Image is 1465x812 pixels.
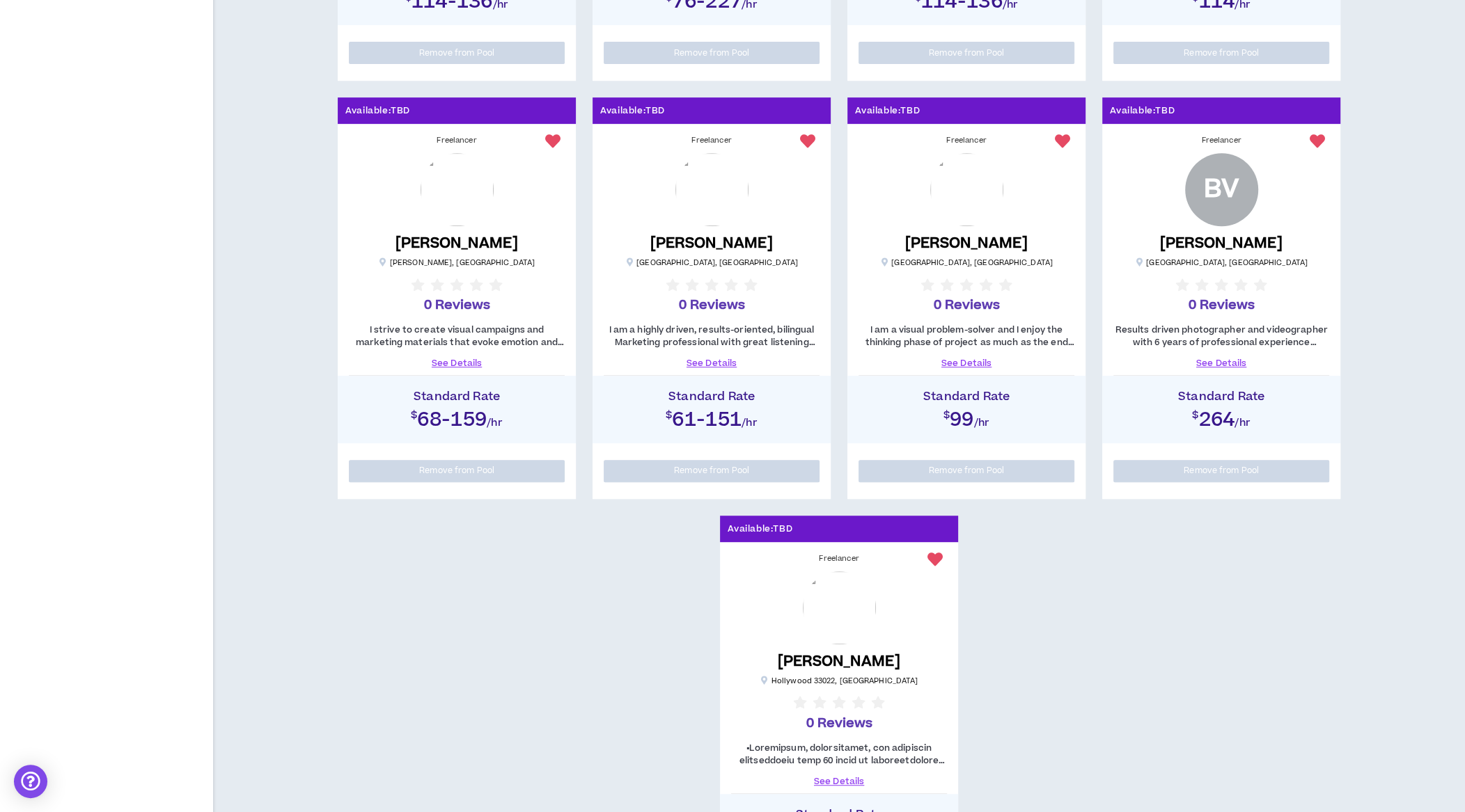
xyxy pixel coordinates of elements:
span: /hr [487,415,503,430]
p: Results driven photographer and videographer with 6 years of professional experience specializing... [1113,324,1329,349]
div: Freelancer [1113,135,1329,146]
h5: [PERSON_NAME] [1160,234,1283,252]
span: star [852,696,865,710]
span: star [411,278,425,292]
h2: $264 [1109,404,1333,429]
a: See Details [349,357,565,369]
div: BV [1203,177,1239,202]
p: Available: TBD [1110,104,1175,118]
h4: Standard Rate [854,390,1079,404]
p: [GEOGRAPHIC_DATA] , [GEOGRAPHIC_DATA] [625,257,798,268]
a: See Details [731,775,947,788]
span: star [666,278,680,292]
p: 0 Reviews [424,296,490,315]
span: star [1234,278,1248,292]
h2: $99 [854,404,1079,429]
p: ▪Loremipsum, dolorsitamet, con adipiscin elitseddoeiu temp 60 incid ut laboreetdolore magnaaliqu ... [731,742,947,767]
span: star [705,278,719,292]
button: Remove from Pool [604,42,820,64]
a: See Details [604,357,820,369]
button: Remove from Pool [859,42,1074,64]
span: /hr [742,415,758,430]
span: star [1195,278,1209,292]
p: Available: TBD [600,104,665,118]
span: /hr [1235,415,1251,430]
h5: [PERSON_NAME] [905,234,1028,252]
span: star [920,278,934,292]
h5: [PERSON_NAME] [778,653,901,670]
div: Open Intercom Messenger [14,765,47,798]
p: [PERSON_NAME] , [GEOGRAPHIC_DATA] [379,257,535,268]
button: 0 Reviews [1175,273,1267,315]
span: star [450,278,464,292]
p: [GEOGRAPHIC_DATA] , [GEOGRAPHIC_DATA] [1135,257,1308,268]
h2: $68-159 [345,404,569,429]
span: star [959,278,973,292]
div: Freelancer [604,135,820,146]
p: 0 Reviews [934,296,1000,315]
button: 0 Reviews [411,273,503,315]
img: v5KlMndC06yONOmAwWLYTxNYbJFNcTlVDAXHcOJv.png [421,153,494,226]
button: 0 Reviews [793,692,885,733]
img: cQboys4SUVI7LuvsSwNRyW2xMvSBBodLz8AKM4vL.png [675,153,749,226]
span: star [724,278,738,292]
button: Remove from Pool [1113,42,1329,64]
span: star [1253,278,1267,292]
span: star [489,278,503,292]
button: Remove from Pool [349,42,565,64]
span: star [430,278,444,292]
p: Available: TBD [855,104,920,118]
span: star [469,278,483,292]
span: star [813,696,826,710]
p: I am a highly driven, results-oriented, bilingual Marketing professional with great listening ski... [604,324,820,349]
h4: Standard Rate [1109,390,1333,404]
p: [GEOGRAPHIC_DATA] , [GEOGRAPHIC_DATA] [880,257,1053,268]
h4: Standard Rate [345,390,569,404]
p: 0 Reviews [679,296,745,315]
button: Remove from Pool [1113,460,1329,482]
h5: [PERSON_NAME] [395,234,519,252]
span: star [832,696,846,710]
button: Remove from Pool [859,460,1074,482]
h2: $61-151 [600,404,824,429]
div: Freelancer [859,135,1074,146]
span: star [744,278,758,292]
p: 0 Reviews [1189,296,1255,315]
button: 0 Reviews [920,273,1012,315]
span: star [1214,278,1228,292]
span: star [1175,278,1189,292]
a: See Details [1113,357,1329,369]
span: star [793,696,807,710]
span: star [979,278,993,292]
div: Freelancer [349,135,565,146]
button: Remove from Pool [604,460,820,482]
div: Freelancer [731,553,947,564]
p: I strive to create visual campaigns and marketing materials that evoke emotion and drive brand en... [349,324,565,349]
p: 0 Reviews [806,714,872,733]
img: 2VQVSWcv4OqdE1D1lIPZAN4t6TJqVVjqoMObPPEv.png [930,153,1003,226]
h4: Standard Rate [600,390,824,404]
p: Available: TBD [345,104,410,118]
p: I am a visual problem-solver and I enjoy the thinking phase of project as much as the end result.... [859,324,1074,349]
button: 0 Reviews [666,273,758,315]
img: dLmgsbO0Lj34iChxY03sEAxgHyGRWvLNU12EYOTa.png [803,571,876,644]
span: /hr [974,415,990,430]
h5: [PERSON_NAME] [650,234,774,252]
div: Bruce V. [1185,153,1258,226]
span: star [685,278,699,292]
span: star [940,278,954,292]
span: star [871,696,885,710]
p: Hollywood 33022 , [GEOGRAPHIC_DATA] [760,676,918,686]
a: See Details [859,357,1074,369]
p: Available: TBD [728,523,792,536]
span: star [998,278,1012,292]
button: Remove from Pool [349,460,565,482]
